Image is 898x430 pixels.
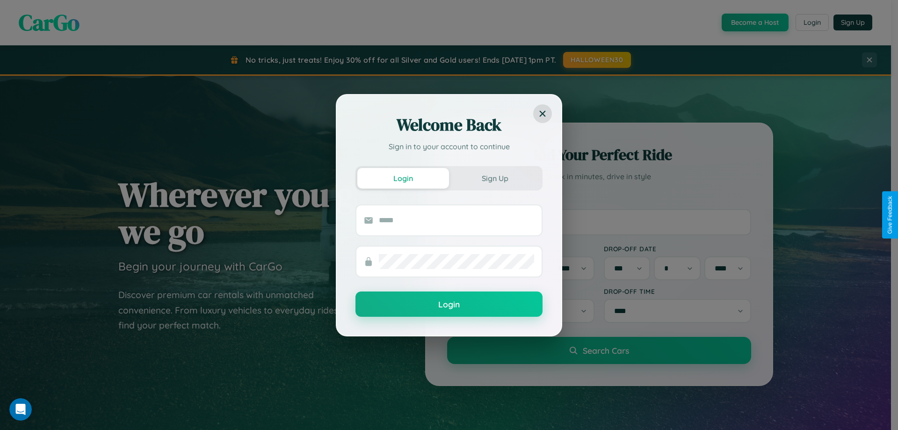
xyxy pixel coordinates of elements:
[9,398,32,421] iframe: Intercom live chat
[357,168,449,189] button: Login
[355,114,543,136] h2: Welcome Back
[355,292,543,317] button: Login
[355,141,543,152] p: Sign in to your account to continue
[887,196,893,234] div: Give Feedback
[449,168,541,189] button: Sign Up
